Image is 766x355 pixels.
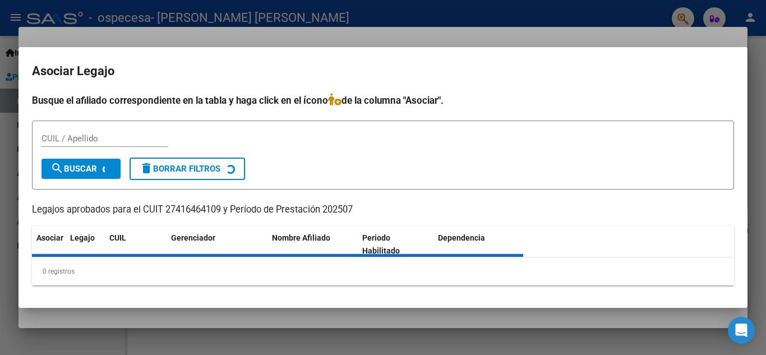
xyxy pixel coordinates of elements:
button: Buscar [41,159,121,179]
datatable-header-cell: Gerenciador [167,226,267,263]
span: Periodo Habilitado [362,233,400,255]
span: Dependencia [438,233,485,242]
span: Gerenciador [171,233,215,242]
p: Legajos aprobados para el CUIT 27416464109 y Período de Prestación 202507 [32,203,734,217]
button: Borrar Filtros [130,158,245,180]
datatable-header-cell: Asociar [32,226,66,263]
datatable-header-cell: Nombre Afiliado [267,226,358,263]
div: Open Intercom Messenger [728,317,755,344]
datatable-header-cell: Periodo Habilitado [358,226,433,263]
h2: Asociar Legajo [32,61,734,82]
span: Borrar Filtros [140,164,220,174]
span: Nombre Afiliado [272,233,330,242]
datatable-header-cell: CUIL [105,226,167,263]
mat-icon: delete [140,162,153,175]
span: Asociar [36,233,63,242]
datatable-header-cell: Dependencia [433,226,524,263]
datatable-header-cell: Legajo [66,226,105,263]
span: Legajo [70,233,95,242]
span: CUIL [109,233,126,242]
h4: Busque el afiliado correspondiente en la tabla y haga click en el ícono de la columna "Asociar". [32,93,734,108]
mat-icon: search [50,162,64,175]
div: 0 registros [32,257,734,285]
span: Buscar [50,164,97,174]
